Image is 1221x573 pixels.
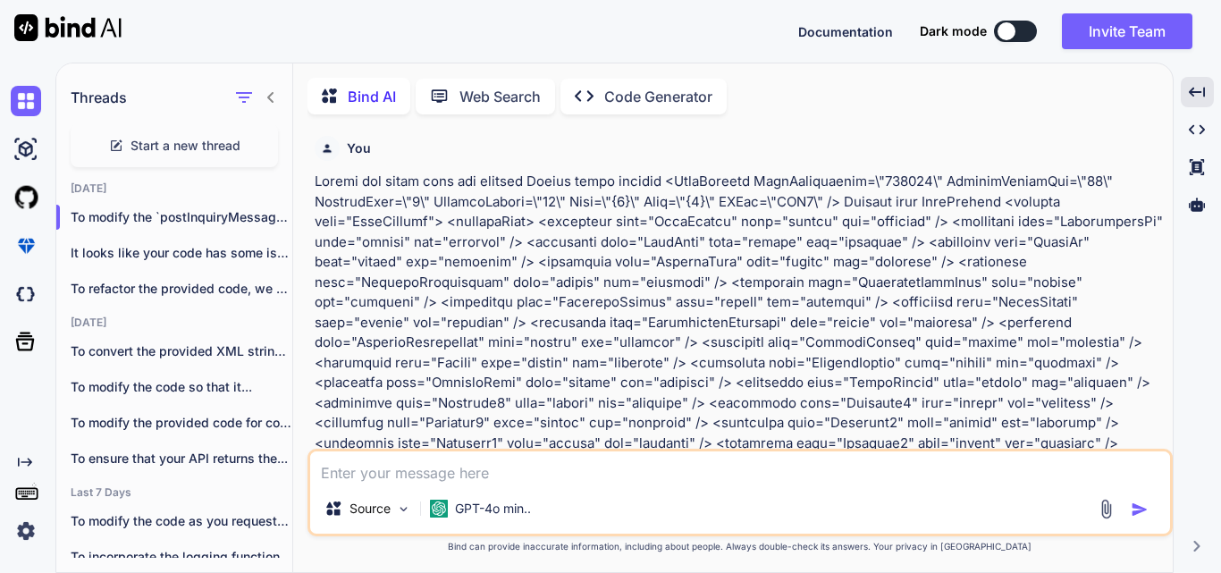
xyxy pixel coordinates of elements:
[71,280,292,298] p: To refactor the provided code, we will e...
[71,414,292,432] p: To modify the provided code for compatibility...
[56,316,292,330] h2: [DATE]
[798,24,893,39] span: Documentation
[920,22,987,40] span: Dark mode
[71,342,292,360] p: To convert the provided XML string into...
[71,548,292,566] p: To incorporate the logging functionality into your...
[56,181,292,196] h2: [DATE]
[307,540,1173,553] p: Bind can provide inaccurate information, including about people. Always double-check its answers....
[71,87,127,108] h1: Threads
[14,14,122,41] img: Bind AI
[71,208,292,226] p: To modify the `postInquiryMessage1` stri...
[11,182,41,213] img: githubLight
[1096,499,1116,519] img: attachment
[71,244,292,262] p: It looks like your code has some issues ...
[11,279,41,309] img: darkCloudIdeIcon
[798,22,893,41] button: Documentation
[349,500,391,518] p: Source
[11,516,41,546] img: settings
[11,86,41,116] img: chat
[11,134,41,164] img: ai-studio
[459,86,541,107] p: Web Search
[455,500,531,518] p: GPT-4o min..
[347,139,371,157] h6: You
[604,86,712,107] p: Code Generator
[71,450,292,468] p: To ensure that your API returns the...
[1062,13,1192,49] button: Invite Team
[396,501,411,517] img: Pick Models
[430,500,448,518] img: GPT-4o mini
[348,86,396,107] p: Bind AI
[56,485,292,500] h2: Last 7 Days
[71,512,292,530] p: To modify the code as you requested,...
[71,378,292,396] p: To modify the code so that it...
[1131,501,1149,518] img: icon
[131,137,240,155] span: Start a new thread
[11,231,41,261] img: premium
